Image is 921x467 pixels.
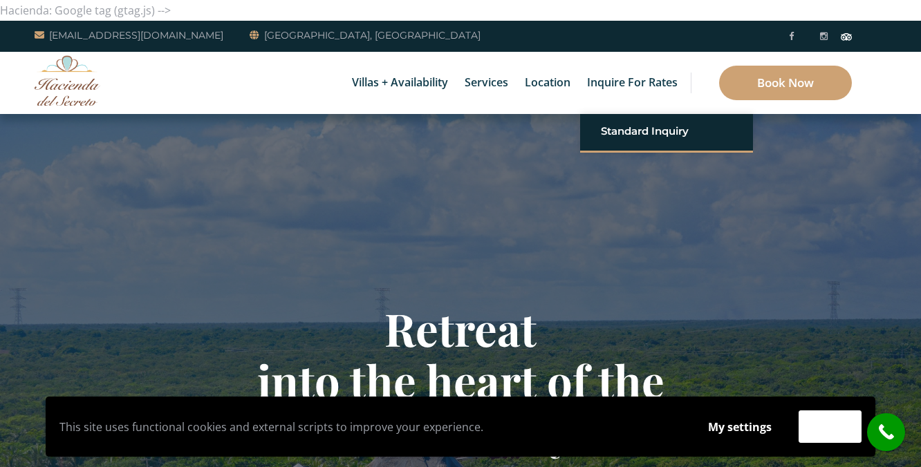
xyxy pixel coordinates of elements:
[458,52,515,114] a: Services
[518,52,577,114] a: Location
[250,27,481,44] a: [GEOGRAPHIC_DATA], [GEOGRAPHIC_DATA]
[841,33,852,40] img: Tripadvisor_logomark.svg
[35,55,100,106] img: Awesome Logo
[867,413,905,451] a: call
[719,66,852,100] a: Book Now
[601,119,732,144] a: Standard Inquiry
[59,417,681,437] p: This site uses functional cookies and external scripts to improve your experience.
[695,411,785,443] button: My settings
[871,417,902,448] i: call
[345,52,455,114] a: Villas + Availability
[56,303,865,458] h1: Retreat into the heart of the Riviera Maya
[580,52,685,114] a: Inquire for Rates
[799,410,862,443] button: Accept
[35,27,223,44] a: [EMAIL_ADDRESS][DOMAIN_NAME]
